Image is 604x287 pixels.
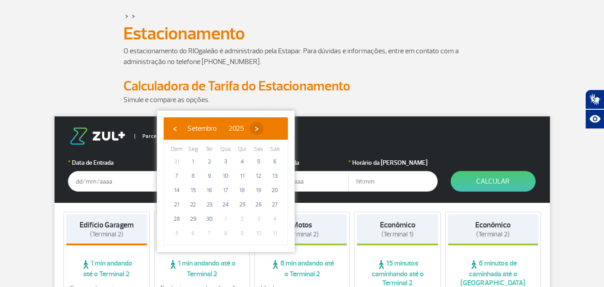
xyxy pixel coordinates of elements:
[268,212,282,226] span: 4
[123,94,481,105] p: Simule e compare as opções.
[186,226,200,240] span: 6
[66,259,148,278] span: 1 min andando até o Terminal 2
[169,145,185,154] th: weekday
[223,122,250,135] button: 2025
[234,145,250,154] th: weekday
[235,169,249,183] span: 11
[157,259,247,278] span: 1 min andando até o Terminal 2
[202,197,216,212] span: 23
[235,154,249,169] span: 4
[475,220,511,230] strong: Econômico
[285,230,319,239] span: (Terminal 2)
[201,145,218,154] th: weekday
[125,11,128,21] a: >
[157,111,295,252] bs-datepicker-container: calendar
[259,171,349,192] input: dd/mm/aaaa
[348,171,438,192] input: hh:mm
[251,154,266,169] span: 5
[80,220,134,230] strong: Edifício Garagem
[266,145,283,154] th: weekday
[187,124,217,133] span: Setembro
[219,212,233,226] span: 1
[235,212,249,226] span: 2
[268,197,282,212] span: 27
[202,212,216,226] span: 30
[169,197,184,212] span: 21
[219,197,233,212] span: 24
[228,124,244,133] span: 2025
[202,169,216,183] span: 9
[169,212,184,226] span: 28
[202,183,216,197] span: 16
[186,197,200,212] span: 22
[585,90,604,109] button: Abrir tradutor de língua de sinais.
[235,183,249,197] span: 18
[219,183,233,197] span: 17
[451,171,536,192] button: Calcular
[380,220,415,230] strong: Econômico
[186,212,200,226] span: 29
[185,145,202,154] th: weekday
[169,183,184,197] span: 14
[123,46,481,67] p: O estacionamento do RIOgaleão é administrado pela Estapar. Para dúvidas e informações, entre em c...
[250,145,267,154] th: weekday
[251,212,266,226] span: 3
[123,26,481,41] h1: Estacionamento
[90,230,123,239] span: (Terminal 2)
[219,169,233,183] span: 10
[219,154,233,169] span: 3
[235,197,249,212] span: 25
[251,226,266,240] span: 10
[169,154,184,169] span: 31
[235,226,249,240] span: 9
[202,226,216,240] span: 7
[268,169,282,183] span: 13
[268,154,282,169] span: 6
[585,109,604,129] button: Abrir recursos assistivos.
[168,123,263,132] bs-datepicker-navigation-view: ​ ​ ​
[476,230,510,239] span: (Terminal 2)
[68,158,157,167] label: Data de Entrada
[135,134,181,139] span: Parceiro Oficial
[381,230,414,239] span: (Terminal 1)
[268,183,282,197] span: 20
[68,171,157,192] input: dd/mm/aaaa
[132,11,135,21] a: >
[251,169,266,183] span: 12
[268,226,282,240] span: 11
[186,183,200,197] span: 15
[585,90,604,129] div: Plugin de acessibilidade da Hand Talk.
[186,154,200,169] span: 1
[168,122,182,135] button: ‹
[123,78,481,94] h2: Calculadora de Tarifa do Estacionamento
[169,226,184,240] span: 5
[202,154,216,169] span: 2
[250,122,263,135] button: ›
[169,169,184,183] span: 7
[251,197,266,212] span: 26
[348,158,438,167] label: Horário da [PERSON_NAME]
[186,169,200,183] span: 8
[251,183,266,197] span: 19
[259,158,349,167] label: Data da Saída
[68,128,127,145] img: logo-zul.png
[219,226,233,240] span: 8
[218,145,234,154] th: weekday
[182,122,223,135] button: Setembro
[257,259,347,278] span: 6 min andando até o Terminal 2
[292,220,312,230] strong: Motos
